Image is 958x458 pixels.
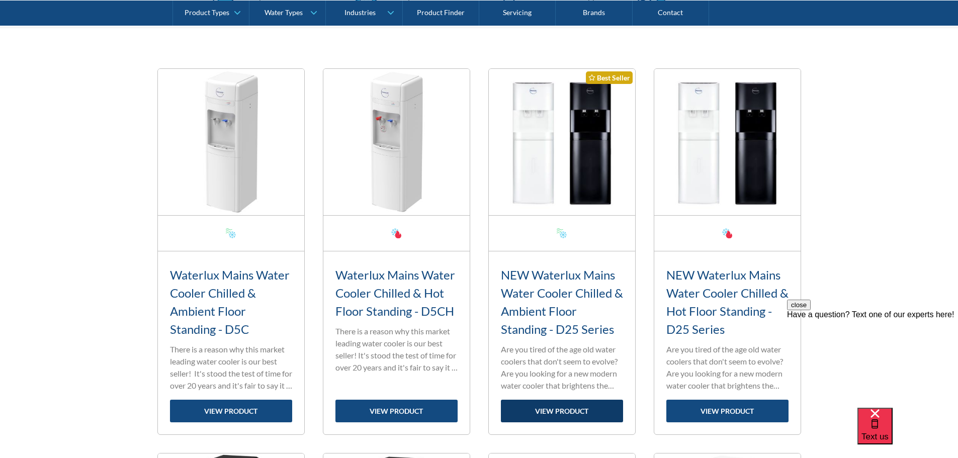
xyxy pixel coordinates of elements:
p: Are you tired of the age old water coolers that don't seem to evolve? Are you looking for a new m... [501,343,623,392]
h3: NEW Waterlux Mains Water Cooler Chilled & Hot Floor Standing - D25 Series [666,266,789,338]
div: Water Types [265,8,303,17]
img: Waterlux Mains Water Cooler Chilled & Hot Floor Standing - D5CH [323,69,470,215]
a: view product [335,400,458,422]
p: Are you tired of the age old water coolers that don't seem to evolve? Are you looking for a new m... [666,343,789,392]
img: NEW Waterlux Mains Water Cooler Chilled & Hot Floor Standing - D25 Series [654,69,801,215]
p: There is a reason why this market leading water cooler is our best seller! It's stood the test of... [170,343,292,392]
iframe: podium webchat widget prompt [787,300,958,420]
iframe: podium webchat widget bubble [857,408,958,458]
img: Waterlux Mains Water Cooler Chilled & Ambient Floor Standing - D5C [158,69,304,215]
a: view product [170,400,292,422]
h3: NEW Waterlux Mains Water Cooler Chilled & Ambient Floor Standing - D25 Series [501,266,623,338]
div: Industries [344,8,376,17]
a: view product [666,400,789,422]
img: NEW Waterlux Mains Water Cooler Chilled & Ambient Floor Standing - D25 Series [489,69,635,215]
a: view product [501,400,623,422]
div: Best Seller [586,71,633,84]
h3: Waterlux Mains Water Cooler Chilled & Hot Floor Standing - D5CH [335,266,458,320]
div: Product Types [185,8,229,17]
p: There is a reason why this market leading water cooler is our best seller! It's stood the test of... [335,325,458,374]
h3: Waterlux Mains Water Cooler Chilled & Ambient Floor Standing - D5C [170,266,292,338]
